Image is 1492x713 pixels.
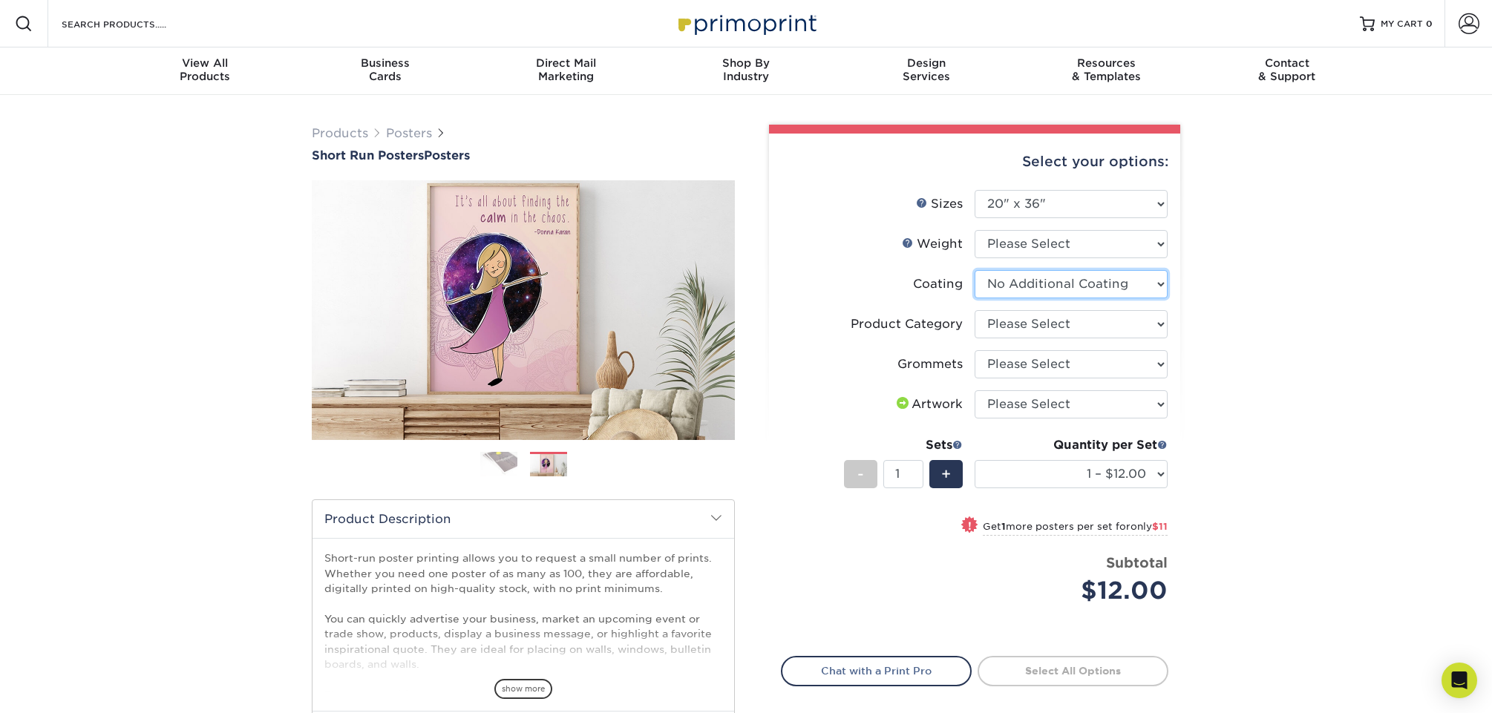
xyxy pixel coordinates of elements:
[1001,521,1006,532] strong: 1
[1016,56,1197,70] span: Resources
[656,56,837,83] div: Industry
[656,47,837,95] a: Shop ByIndustry
[1197,56,1377,83] div: & Support
[1152,521,1168,532] span: $11
[312,148,424,162] span: Short Run Posters
[1016,56,1197,83] div: & Templates
[476,56,656,83] div: Marketing
[978,656,1168,686] a: Select All Options
[894,395,963,413] div: Artwork
[494,679,552,699] span: show more
[897,355,963,373] div: Grommets
[844,436,963,454] div: Sets
[115,56,295,70] span: View All
[916,195,963,213] div: Sizes
[672,7,820,39] img: Primoprint
[480,451,517,477] img: Posters 01
[656,56,837,70] span: Shop By
[313,500,734,538] h2: Product Description
[1381,18,1423,30] span: MY CART
[983,521,1168,536] small: Get more posters per set for
[1197,47,1377,95] a: Contact& Support
[476,47,656,95] a: Direct MailMarketing
[115,56,295,83] div: Products
[115,47,295,95] a: View AllProducts
[913,275,963,293] div: Coating
[312,148,735,162] a: Short Run PostersPosters
[902,235,963,253] div: Weight
[836,56,1016,83] div: Services
[295,47,476,95] a: BusinessCards
[1197,56,1377,70] span: Contact
[781,656,972,686] a: Chat with a Print Pro
[781,134,1168,190] div: Select your options:
[295,56,476,70] span: Business
[295,56,476,83] div: Cards
[968,518,972,533] span: !
[851,315,963,333] div: Product Category
[857,463,864,485] span: -
[312,126,368,140] a: Products
[530,454,567,477] img: Posters 02
[1442,663,1477,698] div: Open Intercom Messenger
[1426,19,1433,29] span: 0
[1016,47,1197,95] a: Resources& Templates
[836,47,1016,95] a: DesignServices
[1106,554,1168,571] strong: Subtotal
[986,573,1168,608] div: $12.00
[1131,521,1168,532] span: only
[312,148,735,162] h1: Posters
[975,436,1168,454] div: Quantity per Set
[476,56,656,70] span: Direct Mail
[312,180,735,440] img: Short Run Posters 02
[836,56,1016,70] span: Design
[941,463,951,485] span: +
[60,15,205,33] input: SEARCH PRODUCTS.....
[386,126,432,140] a: Posters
